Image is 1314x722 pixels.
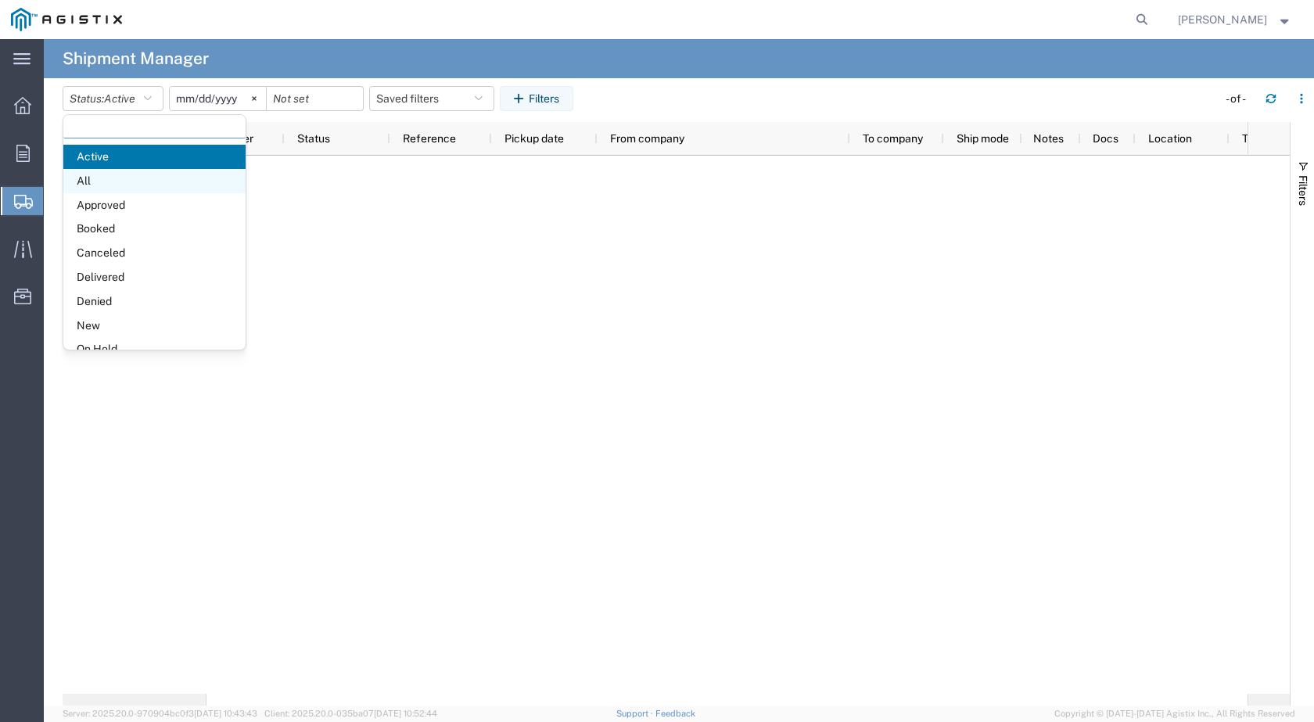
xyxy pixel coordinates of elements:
[1054,707,1295,720] span: Copyright © [DATE]-[DATE] Agistix Inc., All Rights Reserved
[504,132,564,145] span: Pickup date
[500,86,573,111] button: Filters
[63,193,246,217] span: Approved
[403,132,456,145] span: Reference
[104,92,135,105] span: Active
[1226,91,1253,107] div: - of -
[1093,132,1118,145] span: Docs
[267,87,363,110] input: Not set
[63,709,257,718] span: Server: 2025.20.0-970904bc0f3
[63,241,246,265] span: Canceled
[63,337,246,361] span: On Hold
[1297,175,1309,206] span: Filters
[63,217,246,241] span: Booked
[1033,132,1064,145] span: Notes
[63,39,209,78] h4: Shipment Manager
[369,86,494,111] button: Saved filters
[170,87,266,110] input: Not set
[1242,132,1266,145] span: Type
[63,314,246,338] span: New
[1177,10,1293,29] button: [PERSON_NAME]
[264,709,437,718] span: Client: 2025.20.0-035ba07
[194,709,257,718] span: [DATE] 10:43:43
[610,132,684,145] span: From company
[63,289,246,314] span: Denied
[374,709,437,718] span: [DATE] 10:52:44
[11,8,122,31] img: logo
[957,132,1009,145] span: Ship mode
[297,132,330,145] span: Status
[1148,132,1192,145] span: Location
[63,86,163,111] button: Status:Active
[655,709,695,718] a: Feedback
[63,169,246,193] span: All
[63,265,246,289] span: Delivered
[616,709,655,718] a: Support
[863,132,923,145] span: To company
[63,145,246,169] span: Active
[1178,11,1267,28] span: Alberto Quezada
